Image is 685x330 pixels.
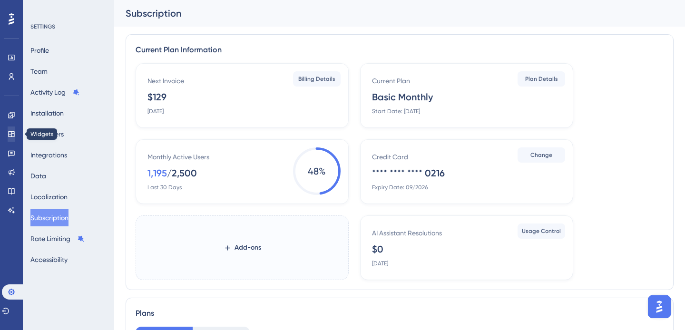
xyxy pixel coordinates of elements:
[372,75,410,87] div: Current Plan
[126,7,650,20] div: Subscription
[298,75,335,83] span: Billing Details
[147,184,182,191] div: Last 30 Days
[147,166,167,180] div: 1,195
[518,223,565,239] button: Usage Control
[645,292,674,321] iframe: UserGuiding AI Assistant Launcher
[372,107,420,115] div: Start Date: [DATE]
[30,126,64,143] button: Containers
[147,107,164,115] div: [DATE]
[293,147,341,195] span: 48 %
[372,184,428,191] div: Expiry Date: 09/2026
[30,230,85,247] button: Rate Limiting
[136,44,664,56] div: Current Plan Information
[147,151,209,163] div: Monthly Active Users
[147,90,166,104] div: $129
[518,147,565,163] button: Change
[147,75,184,87] div: Next Invoice
[30,146,67,164] button: Integrations
[30,42,49,59] button: Profile
[372,260,388,267] div: [DATE]
[30,105,64,122] button: Installation
[167,166,197,180] div: / 2,500
[30,251,68,268] button: Accessibility
[530,151,552,159] span: Change
[372,151,408,163] div: Credit Card
[372,227,442,239] div: AI Assistant Resolutions
[30,84,80,101] button: Activity Log
[372,243,383,256] div: $0
[522,227,561,235] span: Usage Control
[30,209,68,226] button: Subscription
[208,239,276,256] button: Add-ons
[30,167,46,184] button: Data
[30,63,48,80] button: Team
[525,75,558,83] span: Plan Details
[372,90,433,104] div: Basic Monthly
[235,242,261,253] span: Add-ons
[518,71,565,87] button: Plan Details
[136,308,664,319] div: Plans
[30,23,108,30] div: SETTINGS
[30,188,68,205] button: Localization
[293,71,341,87] button: Billing Details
